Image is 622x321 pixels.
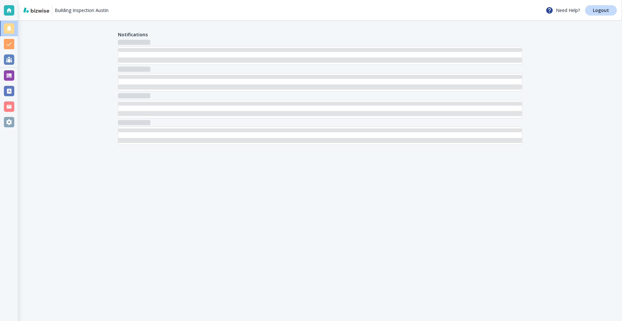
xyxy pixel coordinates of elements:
[55,7,109,14] p: Building Inspection Austin
[593,8,609,13] p: Logout
[118,31,148,38] h4: Notifications
[585,5,617,16] a: Logout
[23,7,49,13] img: bizwise
[55,5,109,16] a: Building Inspection Austin
[546,6,580,14] p: Need Help?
